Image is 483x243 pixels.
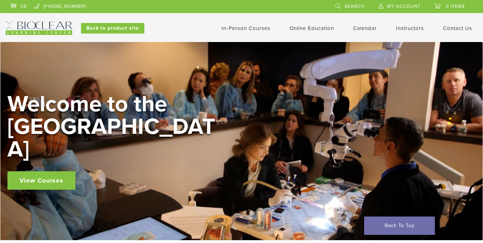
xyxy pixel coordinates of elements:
a: View Courses [7,171,75,190]
a: Instructors [396,25,424,31]
img: Bioclear [6,22,72,35]
span: 0 items [446,4,465,9]
span: Search [345,4,364,9]
a: Calendar [353,25,377,31]
span: My Account [387,4,420,9]
a: Back to product site [81,23,144,34]
a: Online Education [289,25,334,31]
h2: Welcome to the [GEOGRAPHIC_DATA] [7,93,220,161]
a: Back To Top [364,217,435,235]
a: Contact Us [443,25,472,31]
a: In-Person Courses [222,25,270,31]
